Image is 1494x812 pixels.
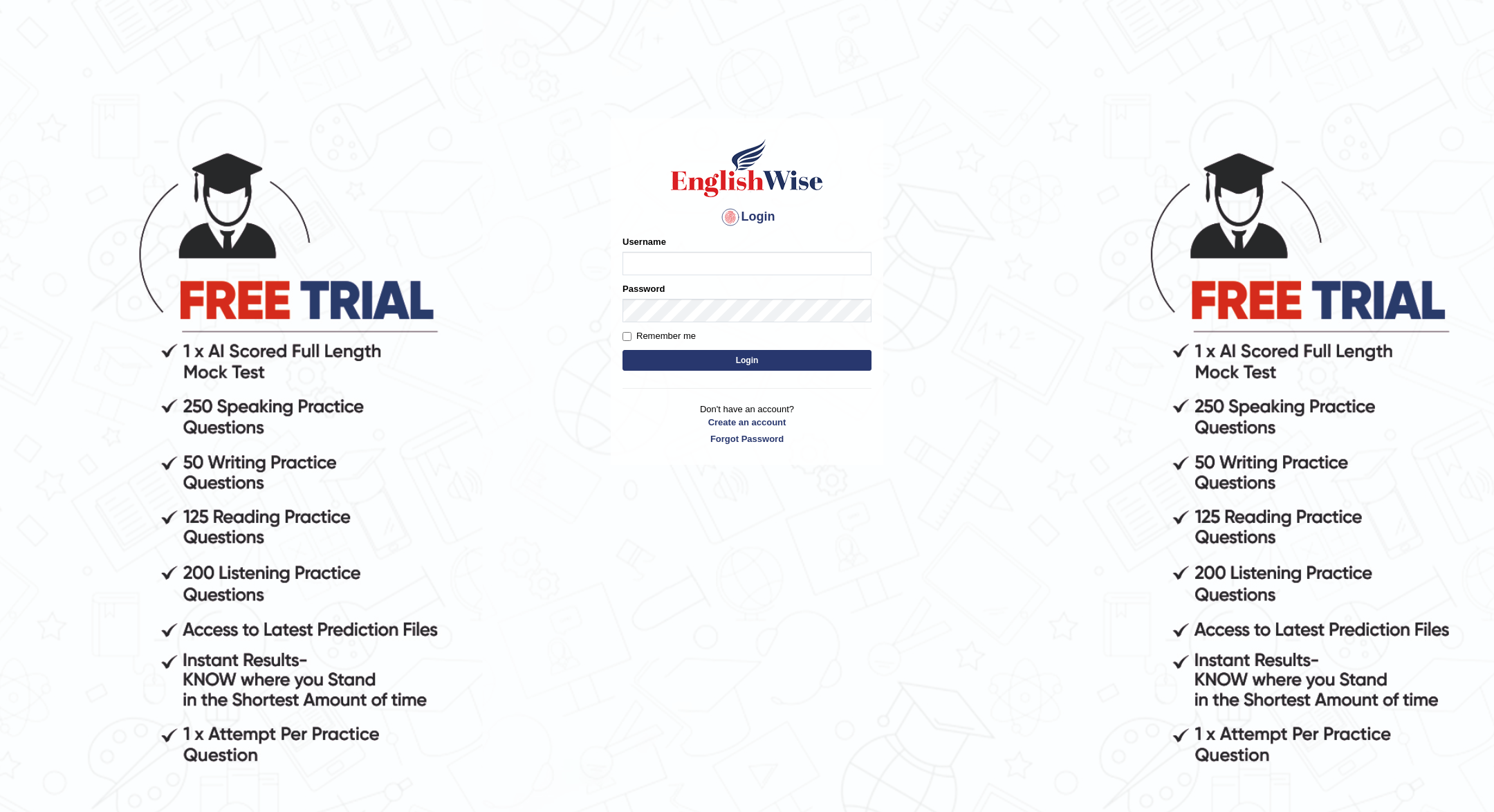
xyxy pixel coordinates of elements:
[622,416,871,429] a: Create an account
[622,206,871,228] h4: Login
[622,282,665,295] label: Password
[622,329,696,343] label: Remember me
[622,235,666,248] label: Username
[622,350,871,371] button: Login
[668,137,826,199] img: Logo of English Wise sign in for intelligent practice with AI
[622,403,871,445] p: Don't have an account?
[622,332,631,341] input: Remember me
[622,432,871,445] a: Forgot Password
